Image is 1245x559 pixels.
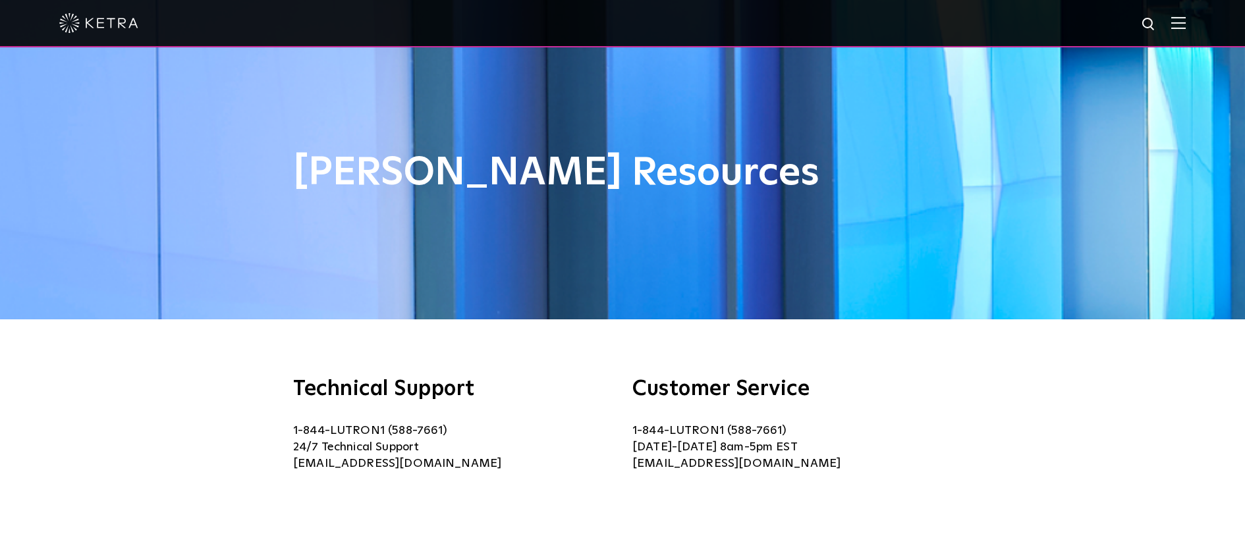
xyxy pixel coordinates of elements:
[632,423,952,472] p: 1-844-LUTRON1 (588-7661) [DATE]-[DATE] 8am-5pm EST [EMAIL_ADDRESS][DOMAIN_NAME]
[59,13,138,33] img: ketra-logo-2019-white
[293,151,952,195] h1: [PERSON_NAME] Resources
[293,423,613,472] p: 1-844-LUTRON1 (588-7661) 24/7 Technical Support
[293,379,613,400] h3: Technical Support
[293,458,501,469] a: [EMAIL_ADDRESS][DOMAIN_NAME]
[1141,16,1157,33] img: search icon
[632,379,952,400] h3: Customer Service
[1171,16,1186,29] img: Hamburger%20Nav.svg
